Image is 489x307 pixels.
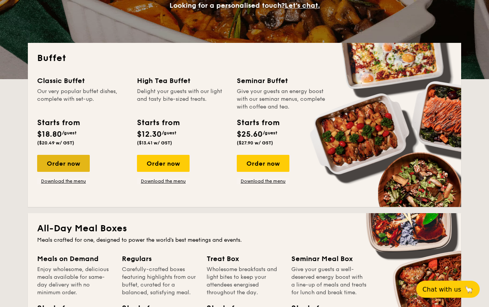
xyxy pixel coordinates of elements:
div: Treat Box [207,253,282,264]
span: ($13.41 w/ GST) [137,140,172,146]
div: Meals on Demand [37,253,113,264]
a: Download the menu [37,178,90,184]
div: Regulars [122,253,197,264]
div: Order now [137,155,190,172]
div: High Tea Buffet [137,75,227,86]
span: Let's chat. [285,1,320,10]
span: ($20.49 w/ GST) [37,140,74,146]
h2: All-Day Meal Boxes [37,222,452,235]
div: Seminar Buffet [237,75,327,86]
div: Give your guests a well-deserved energy boost with a line-up of meals and treats for lunch and br... [291,266,367,297]
div: Wholesome breakfasts and light bites to keep your attendees energised throughout the day. [207,266,282,297]
span: Looking for a personalised touch? [169,1,285,10]
div: Carefully-crafted boxes featuring highlights from our buffet, curated for a balanced, satisfying ... [122,266,197,297]
span: $18.80 [37,130,62,139]
div: Meals crafted for one, designed to power the world's best meetings and events. [37,236,452,244]
div: Enjoy wholesome, delicious meals available for same-day delivery with no minimum order. [37,266,113,297]
h2: Buffet [37,52,452,64]
span: $12.30 [137,130,162,139]
a: Download the menu [237,178,289,184]
span: /guest [162,130,176,136]
button: Chat with us🦙 [416,281,480,298]
span: Chat with us [422,286,461,293]
span: $25.60 [237,130,263,139]
div: Order now [37,155,90,172]
div: Seminar Meal Box [291,253,367,264]
span: /guest [263,130,277,136]
span: ($27.90 w/ GST) [237,140,273,146]
span: 🦙 [464,285,474,294]
div: Classic Buffet [37,75,128,86]
div: Give your guests an energy boost with our seminar menus, complete with coffee and tea. [237,88,327,111]
div: Delight your guests with our light and tasty bite-sized treats. [137,88,227,111]
div: Order now [237,155,289,172]
div: Our very popular buffet dishes, complete with set-up. [37,88,128,111]
div: Starts from [137,117,179,129]
div: Starts from [237,117,279,129]
div: Starts from [37,117,79,129]
span: /guest [62,130,77,136]
a: Download the menu [137,178,190,184]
